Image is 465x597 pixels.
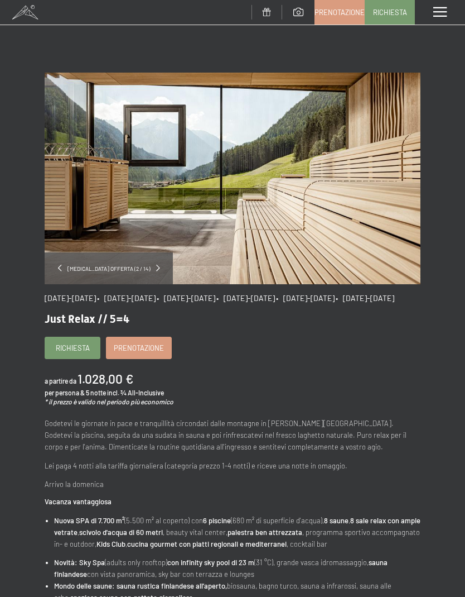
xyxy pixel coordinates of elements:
strong: scivolo d'acqua di 60 metri [79,528,163,537]
strong: 8 saune [324,516,348,525]
span: a partire da [45,377,76,385]
span: • [DATE]-[DATE] [157,293,215,303]
span: 5 notte [86,389,106,397]
span: per persona & [45,389,85,397]
span: [DATE]-[DATE] [45,293,96,303]
strong: 8 sale relax con ampie vetrate [54,516,420,537]
p: Godetevi le giornate in pace e tranquillità circondati dalle montagne in [PERSON_NAME][GEOGRAPHIC... [45,418,420,452]
strong: Novità: Sky Spa [54,558,105,567]
strong: Nuova SPA di 7.700 m² [54,516,124,525]
a: Prenotazione [315,1,364,24]
strong: Mondo delle saune: sauna rustica finlandese all’aperto, [54,581,227,590]
li: (5.500 m² al coperto) con (680 m² di superficie d'acqua), , , , beauty vital center, , programma ... [54,515,420,550]
span: incl. ¾ All-Inclusive [107,389,164,397]
span: [MEDICAL_DATA] offerta (2 / 14) [62,265,156,273]
span: • [DATE]-[DATE] [216,293,275,303]
span: Prenotazione [114,343,164,353]
span: Prenotazione [314,7,365,17]
span: Richiesta [56,343,90,353]
strong: cucina gourmet con piatti regionali e mediterranei [127,539,287,548]
a: Richiesta [365,1,414,24]
img: Just Relax // 5=4 [45,73,420,284]
a: Prenotazione [106,337,171,359]
p: Arrivo la domenica [45,479,420,490]
span: • [DATE]-[DATE] [276,293,335,303]
em: * il prezzo è valido nel periodo più economico [45,398,173,405]
strong: con infinity sky pool di 23 m [167,558,254,567]
strong: 6 piscine [203,516,231,525]
strong: palestra ben attrezzata [227,528,302,537]
strong: Kids Club [96,539,125,548]
strong: Vacanza vantaggiosa [45,497,112,506]
li: (adults only rooftop) (31 °C), grande vasca idromassaggio, con vista panoramica, sky bar con terr... [54,557,420,580]
p: Lei paga 4 notti alla tariffa giornaliera (categoria prezzo 1-4 notti) e riceve una notte in omag... [45,460,420,472]
span: Just Relax // 5=4 [45,312,129,326]
b: 1.028,00 € [77,371,133,386]
span: • [DATE]-[DATE] [336,293,394,303]
span: Richiesta [373,7,407,17]
a: Richiesta [45,337,100,359]
span: • [DATE]-[DATE] [97,293,156,303]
